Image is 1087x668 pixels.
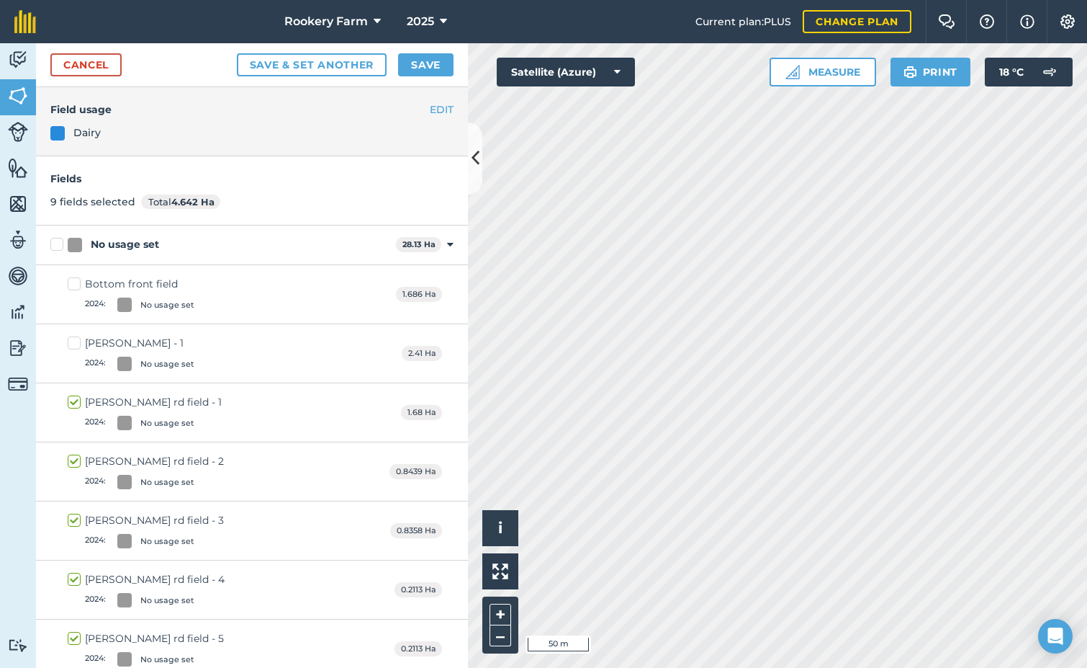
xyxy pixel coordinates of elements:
button: Measure [770,58,876,86]
strong: 4.642 Ha [171,196,215,208]
a: Cancel [50,53,122,76]
img: A question mark icon [978,14,996,29]
div: [PERSON_NAME] - 1 [85,336,194,351]
span: 2.41 Ha [402,346,442,361]
span: Rookery Farm [284,13,368,30]
div: Open Intercom Messenger [1038,619,1073,654]
span: 2024 : [85,357,106,371]
h4: Field usage [50,102,454,117]
img: svg+xml;base64,PD94bWwgdmVyc2lvbj0iMS4wIiBlbmNvZGluZz0idXRmLTgiPz4KPCEtLSBHZW5lcmF0b3I6IEFkb2JlIE... [8,229,28,251]
span: 2024 : [85,298,106,312]
button: Save & set another [237,53,387,76]
button: – [490,625,511,646]
div: [PERSON_NAME] rd field - 2 [85,454,224,469]
span: 2025 [407,13,434,30]
a: Change plan [803,10,911,33]
div: [PERSON_NAME] rd field - 5 [85,631,224,646]
strong: 28.13 Ha [402,239,436,249]
img: svg+xml;base64,PD94bWwgdmVyc2lvbj0iMS4wIiBlbmNvZGluZz0idXRmLTgiPz4KPCEtLSBHZW5lcmF0b3I6IEFkb2JlIE... [8,638,28,652]
img: Ruler icon [785,65,800,79]
span: 9 fields selected [50,195,135,208]
img: Four arrows, one pointing top left, one top right, one bottom right and the last bottom left [492,564,508,579]
div: Dairy [73,125,101,141]
div: No usage set [140,299,194,311]
img: svg+xml;base64,PD94bWwgdmVyc2lvbj0iMS4wIiBlbmNvZGluZz0idXRmLTgiPz4KPCEtLSBHZW5lcmF0b3I6IEFkb2JlIE... [1035,58,1064,86]
div: Bottom front field [85,277,194,292]
img: svg+xml;base64,PD94bWwgdmVyc2lvbj0iMS4wIiBlbmNvZGluZz0idXRmLTgiPz4KPCEtLSBHZW5lcmF0b3I6IEFkb2JlIE... [8,301,28,323]
span: Total [141,195,220,209]
img: Two speech bubbles overlapping with the left bubble in the forefront [938,14,955,29]
span: 18 ° C [999,58,1024,86]
span: 2024 : [85,652,106,667]
span: 1.68 Ha [401,405,442,420]
span: i [498,519,502,537]
img: svg+xml;base64,PD94bWwgdmVyc2lvbj0iMS4wIiBlbmNvZGluZz0idXRmLTgiPz4KPCEtLSBHZW5lcmF0b3I6IEFkb2JlIE... [8,337,28,359]
span: 2024 : [85,416,106,430]
div: No usage set [140,594,194,607]
img: svg+xml;base64,PHN2ZyB4bWxucz0iaHR0cDovL3d3dy53My5vcmcvMjAwMC9zdmciIHdpZHRoPSI1NiIgaGVpZ2h0PSI2MC... [8,193,28,215]
img: svg+xml;base64,PD94bWwgdmVyc2lvbj0iMS4wIiBlbmNvZGluZz0idXRmLTgiPz4KPCEtLSBHZW5lcmF0b3I6IEFkb2JlIE... [8,122,28,142]
img: svg+xml;base64,PD94bWwgdmVyc2lvbj0iMS4wIiBlbmNvZGluZz0idXRmLTgiPz4KPCEtLSBHZW5lcmF0b3I6IEFkb2JlIE... [8,374,28,394]
button: + [490,604,511,625]
img: svg+xml;base64,PHN2ZyB4bWxucz0iaHR0cDovL3d3dy53My5vcmcvMjAwMC9zdmciIHdpZHRoPSIxOSIgaGVpZ2h0PSIyNC... [903,63,917,81]
div: No usage set [140,417,194,429]
div: [PERSON_NAME] rd field - 4 [85,572,225,587]
img: fieldmargin Logo [14,10,36,33]
button: Save [398,53,454,76]
button: Satellite (Azure) [497,58,635,86]
button: i [482,510,518,546]
button: 18 °C [985,58,1073,86]
span: 2024 : [85,534,106,548]
span: 1.686 Ha [396,287,442,302]
img: svg+xml;base64,PD94bWwgdmVyc2lvbj0iMS4wIiBlbmNvZGluZz0idXRmLTgiPz4KPCEtLSBHZW5lcmF0b3I6IEFkb2JlIE... [8,49,28,71]
button: Print [890,58,971,86]
img: svg+xml;base64,PHN2ZyB4bWxucz0iaHR0cDovL3d3dy53My5vcmcvMjAwMC9zdmciIHdpZHRoPSI1NiIgaGVpZ2h0PSI2MC... [8,85,28,107]
div: No usage set [91,237,159,252]
img: svg+xml;base64,PHN2ZyB4bWxucz0iaHR0cDovL3d3dy53My5vcmcvMjAwMC9zdmciIHdpZHRoPSI1NiIgaGVpZ2h0PSI2MC... [8,157,28,179]
img: svg+xml;base64,PHN2ZyB4bWxucz0iaHR0cDovL3d3dy53My5vcmcvMjAwMC9zdmciIHdpZHRoPSIxNyIgaGVpZ2h0PSIxNy... [1020,13,1034,30]
span: 2024 : [85,593,106,607]
span: 0.2113 Ha [394,582,442,597]
button: EDIT [430,102,454,117]
span: Current plan : PLUS [695,14,791,30]
div: [PERSON_NAME] rd field - 1 [85,395,222,410]
span: 0.8358 Ha [390,523,442,538]
span: 0.2113 Ha [394,641,442,656]
span: 0.8439 Ha [389,464,442,479]
div: No usage set [140,358,194,370]
img: svg+xml;base64,PD94bWwgdmVyc2lvbj0iMS4wIiBlbmNvZGluZz0idXRmLTgiPz4KPCEtLSBHZW5lcmF0b3I6IEFkb2JlIE... [8,265,28,287]
div: [PERSON_NAME] rd field - 3 [85,513,224,528]
span: 2024 : [85,475,106,489]
img: A cog icon [1059,14,1076,29]
div: No usage set [140,654,194,666]
h4: Fields [50,171,454,187]
div: No usage set [140,476,194,489]
div: No usage set [140,535,194,548]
